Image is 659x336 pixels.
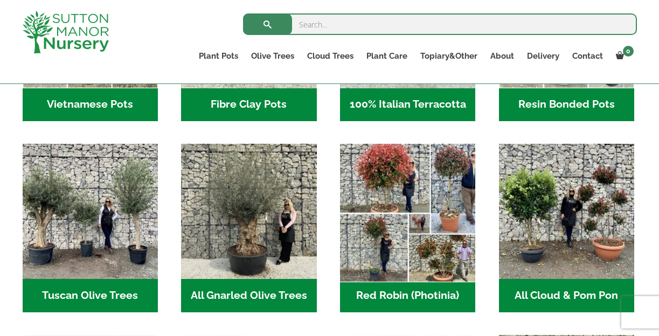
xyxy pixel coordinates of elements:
span: 0 [623,46,634,57]
a: Olive Trees [245,48,301,64]
a: 0 [609,48,637,64]
img: Home - F5A23A45 75B5 4929 8FB2 454246946332 [337,141,479,283]
a: About [484,48,521,64]
a: Topiary&Other [414,48,484,64]
a: Contact [566,48,609,64]
h2: All Gnarled Olive Trees [181,279,316,312]
h2: 100% Italian Terracotta [340,88,475,122]
h2: Red Robin (Photinia) [340,279,475,312]
a: Cloud Trees [301,48,360,64]
img: Home - A124EB98 0980 45A7 B835 C04B779F7765 [499,144,634,279]
img: logo [23,11,109,53]
h2: Vietnamese Pots [23,88,158,122]
a: Plant Care [360,48,414,64]
h2: Tuscan Olive Trees [23,279,158,312]
a: Visit product category Tuscan Olive Trees [23,144,158,312]
h2: Resin Bonded Pots [499,88,634,122]
img: Home - 5833C5B7 31D0 4C3A 8E42 DB494A1738DB [181,144,316,279]
input: Search... [243,13,637,35]
img: Home - 7716AD77 15EA 4607 B135 B37375859F10 [23,144,158,279]
a: Delivery [521,48,566,64]
h2: All Cloud & Pom Pon [499,279,634,312]
a: Plant Pots [192,48,245,64]
a: Visit product category Red Robin (Photinia) [340,144,475,312]
a: Visit product category All Cloud & Pom Pon [499,144,634,312]
h2: Fibre Clay Pots [181,88,316,122]
a: Visit product category All Gnarled Olive Trees [181,144,316,312]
